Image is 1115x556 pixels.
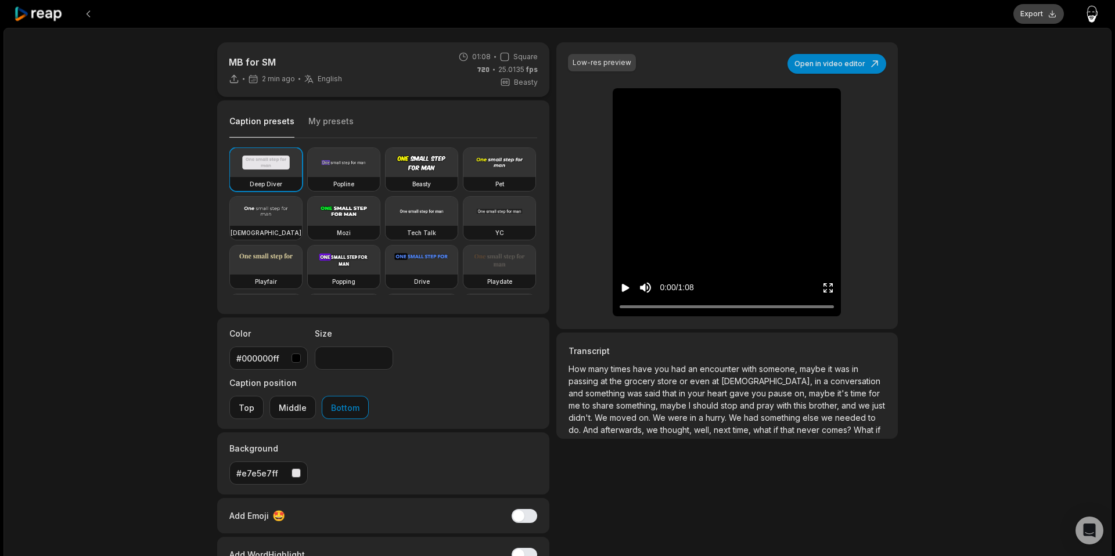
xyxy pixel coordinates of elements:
[569,413,595,423] span: didn't.
[780,425,797,435] span: that
[583,425,600,435] span: And
[854,425,876,435] span: What
[699,413,706,423] span: a
[668,413,690,423] span: were
[707,388,729,398] span: heart
[821,413,835,423] span: we
[841,400,858,410] span: and
[721,400,740,410] span: stop
[761,413,803,423] span: something
[663,388,679,398] span: that
[742,364,759,374] span: with
[569,400,582,410] span: me
[526,65,538,74] span: fps
[236,467,287,479] div: #e7e5e7ff
[250,179,282,189] h3: Deep Diver
[657,376,679,386] span: store
[315,327,393,340] label: Size
[569,376,600,386] span: passing
[733,425,753,435] span: time,
[569,388,585,398] span: and
[768,388,794,398] span: pause
[610,376,624,386] span: the
[872,400,885,410] span: just
[229,510,269,522] span: Add Emoji
[573,57,631,68] div: Low-res preview
[653,413,668,423] span: We
[828,364,835,374] span: it
[611,364,633,374] span: times
[757,400,776,410] span: pray
[229,327,308,340] label: Color
[592,400,616,410] span: share
[822,277,834,298] button: Enter Fullscreen
[751,388,768,398] span: you
[759,364,800,374] span: someone,
[740,400,757,410] span: and
[1013,4,1064,24] button: Export
[624,376,657,386] span: grocery
[585,388,627,398] span: something
[714,425,733,435] span: next
[868,413,876,423] span: to
[495,228,504,237] h3: YC
[498,64,538,75] span: 25.0135
[693,400,721,410] span: should
[823,376,830,386] span: a
[744,413,761,423] span: had
[721,376,815,386] span: [DEMOGRAPHIC_DATA],
[689,400,693,410] span: I
[787,54,886,74] button: Open in video editor
[229,115,294,138] button: Caption presets
[712,376,721,386] span: at
[229,346,308,370] button: #000000ff
[318,74,342,84] span: English
[595,413,610,423] span: We
[876,425,880,435] span: if
[729,388,751,398] span: gave
[700,364,742,374] span: encounter
[809,400,841,410] span: brother,
[229,55,342,69] p: MB for SM
[679,376,690,386] span: or
[797,425,822,435] span: never
[472,52,491,62] span: 01:08
[633,364,654,374] span: have
[837,388,851,398] span: it's
[815,376,823,386] span: in
[794,400,809,410] span: this
[830,376,880,386] span: conversation
[851,388,869,398] span: time
[229,377,369,389] label: Caption position
[569,425,583,435] span: do.
[255,277,277,286] h3: Playfair
[582,400,592,410] span: to
[660,400,689,410] span: maybe
[869,388,880,398] span: for
[800,364,828,374] span: maybe
[638,280,653,295] button: Mute sound
[600,425,646,435] span: afterwards,
[620,277,631,298] button: Play video
[229,396,264,419] button: Top
[774,425,780,435] span: if
[858,400,872,410] span: we
[803,413,821,423] span: else
[229,442,308,454] label: Background
[269,396,316,419] button: Middle
[616,400,660,410] span: something,
[688,388,707,398] span: your
[753,425,774,435] span: what
[569,345,886,357] h3: Transcript
[231,228,301,237] h3: [DEMOGRAPHIC_DATA]
[646,425,660,435] span: we
[671,364,688,374] span: had
[654,364,671,374] span: you
[412,179,431,189] h3: Beasty
[690,376,712,386] span: even
[229,461,308,485] button: #e7e5e7ff
[308,115,354,138] button: My presets
[645,388,663,398] span: said
[610,413,639,423] span: moved
[495,179,504,189] h3: Pet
